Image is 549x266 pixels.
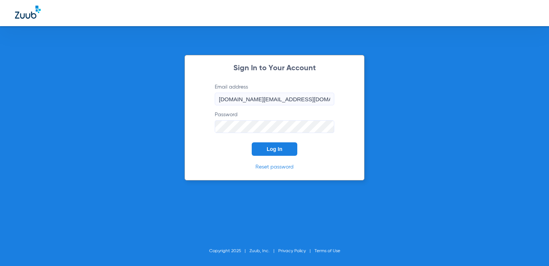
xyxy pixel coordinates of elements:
button: Log In [252,142,297,156]
span: Log In [267,146,282,152]
li: Zuub, Inc. [249,247,278,255]
input: Email address [215,93,334,105]
a: Privacy Policy [278,249,306,253]
label: Password [215,111,334,133]
li: Copyright 2025 [209,247,249,255]
label: Email address [215,83,334,105]
img: Zuub Logo [15,6,41,19]
a: Terms of Use [314,249,340,253]
h2: Sign In to Your Account [204,65,345,72]
input: Password [215,120,334,133]
a: Reset password [255,164,294,170]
